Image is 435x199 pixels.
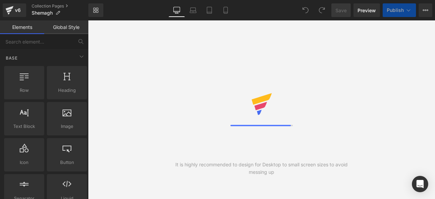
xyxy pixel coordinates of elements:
[335,7,347,14] span: Save
[6,159,42,166] span: Icon
[419,3,432,17] button: More
[353,3,380,17] a: Preview
[49,159,85,166] span: Button
[383,3,416,17] button: Publish
[175,161,348,176] div: It is highly recommended to design for Desktop to small screen sizes to avoid messing up
[32,3,88,9] a: Collection Pages
[299,3,312,17] button: Undo
[3,3,26,17] a: v6
[88,3,103,17] a: New Library
[49,123,85,130] span: Image
[5,55,18,61] span: Base
[387,7,404,13] span: Publish
[315,3,329,17] button: Redo
[358,7,376,14] span: Preview
[32,10,53,16] span: Shemagh
[201,3,217,17] a: Tablet
[49,87,85,94] span: Heading
[44,20,88,34] a: Global Style
[217,3,234,17] a: Mobile
[14,6,22,15] div: v6
[412,176,428,192] div: Open Intercom Messenger
[185,3,201,17] a: Laptop
[169,3,185,17] a: Desktop
[6,123,42,130] span: Text Block
[6,87,42,94] span: Row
